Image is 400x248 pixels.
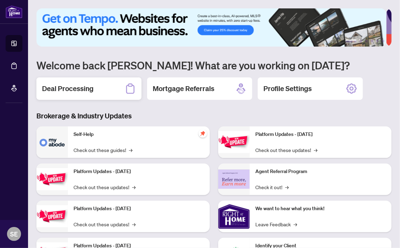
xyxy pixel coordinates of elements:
[10,229,18,239] span: SE
[255,220,297,228] a: Leave Feedback→
[255,183,289,191] a: Check it out!→
[263,84,312,94] h2: Profile Settings
[376,40,379,42] button: 5
[218,201,250,232] img: We want to hear what you think!
[375,223,396,244] button: Open asap
[255,131,386,138] p: Platform Updates - [DATE]
[36,205,68,227] img: Platform Updates - July 21, 2025
[294,220,297,228] span: →
[359,40,362,42] button: 2
[6,5,22,18] img: logo
[255,168,386,175] p: Agent Referral Program
[42,84,94,94] h2: Deal Processing
[74,146,132,154] a: Check out these guides!→
[345,40,357,42] button: 1
[36,126,68,158] img: Self-Help
[314,146,317,154] span: →
[132,220,136,228] span: →
[255,205,386,213] p: We want to hear what you think!
[36,168,68,190] img: Platform Updates - September 16, 2025
[365,40,368,42] button: 3
[74,131,204,138] p: Self-Help
[74,183,136,191] a: Check out these updates!→
[74,168,204,175] p: Platform Updates - [DATE]
[199,129,207,138] span: pushpin
[132,183,136,191] span: →
[382,40,385,42] button: 6
[36,8,386,47] img: Slide 0
[36,111,392,121] h3: Brokerage & Industry Updates
[153,84,214,94] h2: Mortgage Referrals
[285,183,289,191] span: →
[74,205,204,213] p: Platform Updates - [DATE]
[36,58,392,72] h1: Welcome back [PERSON_NAME]! What are you working on [DATE]?
[74,220,136,228] a: Check out these updates!→
[218,131,250,153] img: Platform Updates - June 23, 2025
[255,146,317,154] a: Check out these updates!→
[371,40,373,42] button: 4
[218,170,250,189] img: Agent Referral Program
[129,146,132,154] span: →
